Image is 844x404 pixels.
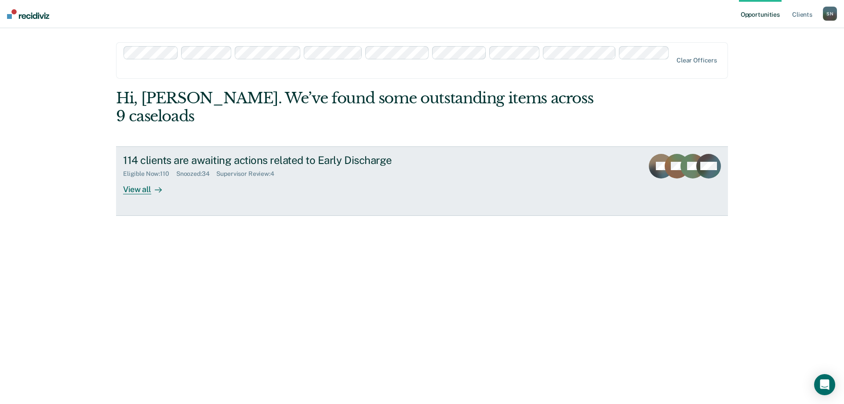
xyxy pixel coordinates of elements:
[123,177,172,194] div: View all
[176,170,217,178] div: Snoozed : 34
[116,146,728,216] a: 114 clients are awaiting actions related to Early DischargeEligible Now:110Snoozed:34Supervisor R...
[823,7,837,21] button: SN
[7,9,49,19] img: Recidiviz
[123,154,432,167] div: 114 clients are awaiting actions related to Early Discharge
[823,7,837,21] div: S N
[116,89,606,125] div: Hi, [PERSON_NAME]. We’ve found some outstanding items across 9 caseloads
[677,57,717,64] div: Clear officers
[216,170,281,178] div: Supervisor Review : 4
[123,170,176,178] div: Eligible Now : 110
[814,374,835,395] div: Open Intercom Messenger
